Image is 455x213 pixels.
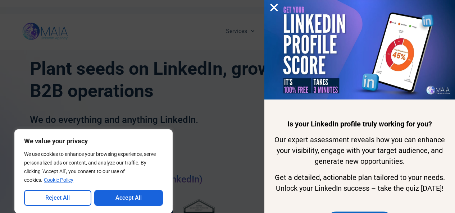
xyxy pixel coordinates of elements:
[269,2,279,13] a: Close
[14,129,173,199] div: We value your privacy
[287,120,432,128] b: Is your LinkedIn profile truly working for you?
[94,190,163,206] button: Accept All
[274,134,446,167] p: Our expert assessment reveals how you can enhance your visibility, engage with your target audien...
[24,190,91,206] button: Reject All
[274,172,446,194] p: Get a detailed, actionable plan tailored to your needs.
[24,150,163,184] p: We use cookies to enhance your browsing experience, serve personalized ads or content, and analyz...
[276,184,443,193] span: Unlock your LinkedIn success – take the quiz [DATE]!
[24,137,163,145] p: We value your privacy
[44,177,74,183] a: Cookie Policy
